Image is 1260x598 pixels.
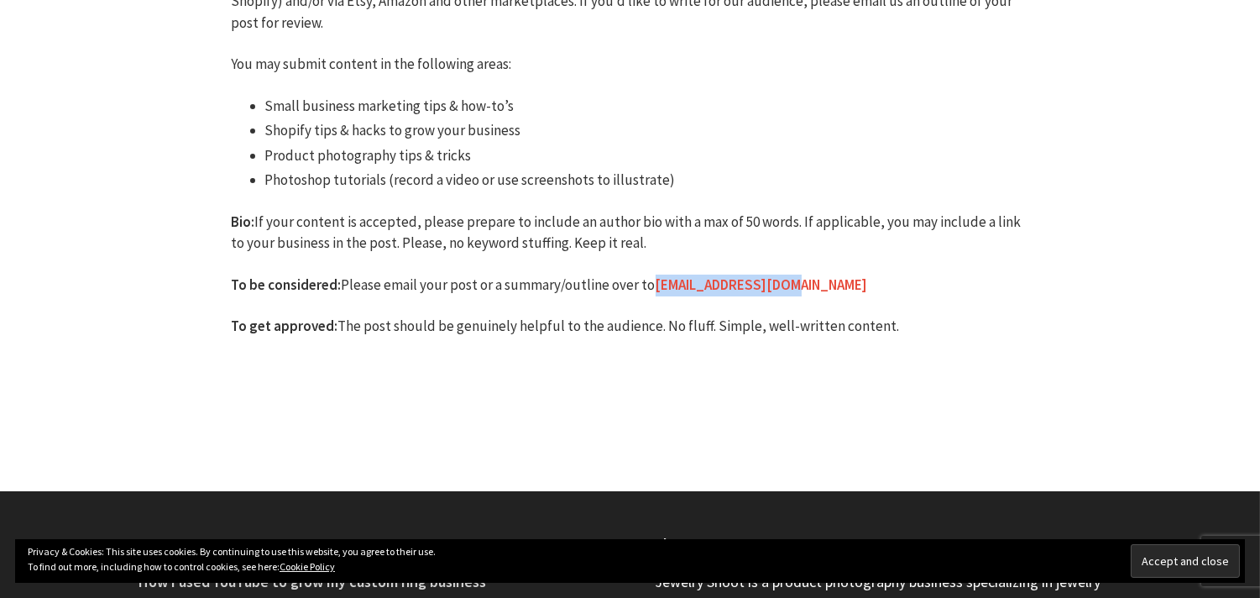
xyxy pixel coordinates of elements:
[232,54,1029,76] p: You may submit content in the following areas:
[265,145,1029,167] li: Product photography tips & tricks
[232,317,338,335] strong: To get approved:
[232,212,1029,254] p: If your content is accepted, please prepare to include an author bio with a max of 50 words. If a...
[15,539,1245,583] div: Privacy & Cookies: This site uses cookies. By continuing to use this website, you agree to their ...
[265,170,1029,191] li: Photoshop tutorials (record a video or use screenshots to illustrate)
[232,316,1029,338] p: The post should be genuinely helpful to the audience. No fluff. Simple, well-written content.
[265,96,1029,118] li: Small business marketing tips & how-to’s
[232,275,1029,296] p: Please email your post or a summary/outline over to
[139,533,605,554] h4: Recent Posts
[265,120,1029,142] li: Shopify tips & hacks to grow your business
[232,212,255,231] strong: Bio:
[656,533,1121,554] h4: About
[656,275,868,295] a: [EMAIL_ADDRESS][DOMAIN_NAME]
[280,560,335,573] a: Cookie Policy
[232,275,342,294] strong: To be considered:
[1131,544,1240,578] input: Accept and close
